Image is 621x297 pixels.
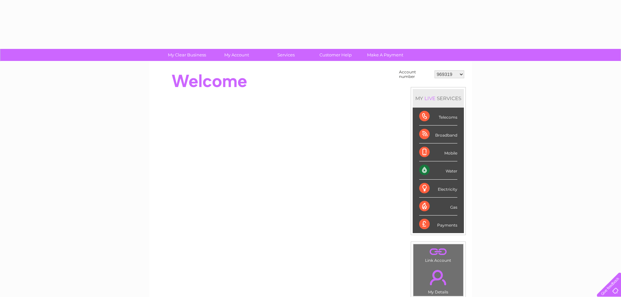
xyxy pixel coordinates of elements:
div: Payments [419,215,457,233]
a: . [415,266,462,289]
a: . [415,246,462,257]
a: My Account [210,49,263,61]
td: My Details [413,264,464,296]
div: LIVE [423,95,437,101]
div: MY SERVICES [413,89,464,108]
div: Gas [419,198,457,215]
div: Water [419,161,457,179]
a: Customer Help [309,49,362,61]
div: Broadband [419,126,457,143]
a: Make A Payment [358,49,412,61]
div: Telecoms [419,108,457,126]
td: Account number [397,68,433,81]
div: Mobile [419,143,457,161]
a: Services [259,49,313,61]
td: Link Account [413,244,464,264]
a: My Clear Business [160,49,214,61]
div: Electricity [419,180,457,198]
